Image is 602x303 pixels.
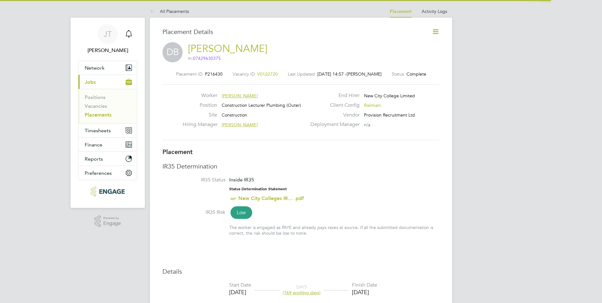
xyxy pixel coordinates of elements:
[85,156,103,162] span: Reports
[94,215,121,227] a: Powered byEngage
[78,89,137,123] div: Jobs
[162,28,422,36] h3: Placement Details
[91,186,124,197] img: provision-recruitment-logo-retina.png
[85,103,107,109] a: Vacancies
[85,65,105,71] span: Network
[205,71,223,77] span: P216430
[162,267,440,276] h3: Details
[307,102,360,109] label: Client Config
[238,195,304,201] a: New City Colleges IR... .pdf
[104,30,112,38] span: JT
[188,55,221,61] span: m:
[364,102,381,108] span: Rainham
[162,42,183,62] span: DB
[288,71,315,77] label: Last Updated
[364,112,415,118] span: Provision Recruitment Ltd
[78,24,137,54] a: JT[PERSON_NAME]
[307,112,360,118] label: Vendor
[257,71,278,77] span: V0122720
[230,206,252,219] span: Low
[103,215,121,221] span: Powered by
[85,142,102,148] span: Finance
[283,290,321,295] span: (169 working days)
[352,282,377,289] div: Finish Date
[176,71,202,77] label: Placement ID
[78,47,137,54] span: James Tarling
[222,102,301,108] span: Construction Lecturer Plumbing (Outer)
[222,93,258,99] span: [PERSON_NAME]
[183,112,217,118] label: Site
[183,92,217,99] label: Worker
[229,187,287,191] strong: Status Determination Statement
[222,122,258,128] span: [PERSON_NAME]
[422,9,447,14] a: Activity Logs
[78,166,137,180] button: Preferences
[71,18,145,208] nav: Main navigation
[78,61,137,75] button: Network
[78,186,137,197] a: Go to home page
[188,43,267,55] a: [PERSON_NAME]
[347,71,382,77] span: [PERSON_NAME]
[85,79,96,85] span: Jobs
[229,289,251,296] div: [DATE]
[352,289,377,296] div: [DATE]
[78,138,137,151] button: Finance
[183,121,217,128] label: Hiring Manager
[280,284,324,295] div: DAYS
[183,102,217,109] label: Position
[78,75,137,89] button: Jobs
[85,112,111,118] a: Placements
[364,122,370,128] span: n/a
[307,92,360,99] label: End Hirer
[162,209,225,216] label: IR35 Risk
[150,9,189,14] a: All Placements
[103,221,121,226] span: Engage
[233,71,255,77] label: Vacancy ID
[364,93,415,99] span: New City College Limited
[390,9,412,14] a: Placement
[317,71,347,77] span: [DATE] 14:57 -
[392,71,404,77] label: Status
[162,177,225,183] label: IR35 Status
[193,55,221,61] span: 07429630375
[78,123,137,137] button: Timesheets
[307,121,360,128] label: Deployment Manager
[406,71,426,77] span: Complete
[229,282,251,289] div: Start Date
[85,128,111,134] span: Timesheets
[162,162,440,170] h3: IR35 Determination
[229,225,440,236] div: The worker is engaged as PAYE and already pays taxes at source. If all the submitted documentatio...
[78,152,137,166] button: Reports
[85,170,112,176] span: Preferences
[222,112,247,118] span: Construction
[85,94,105,100] a: Positions
[229,177,254,183] span: Inside IR35
[162,148,193,156] b: Placement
